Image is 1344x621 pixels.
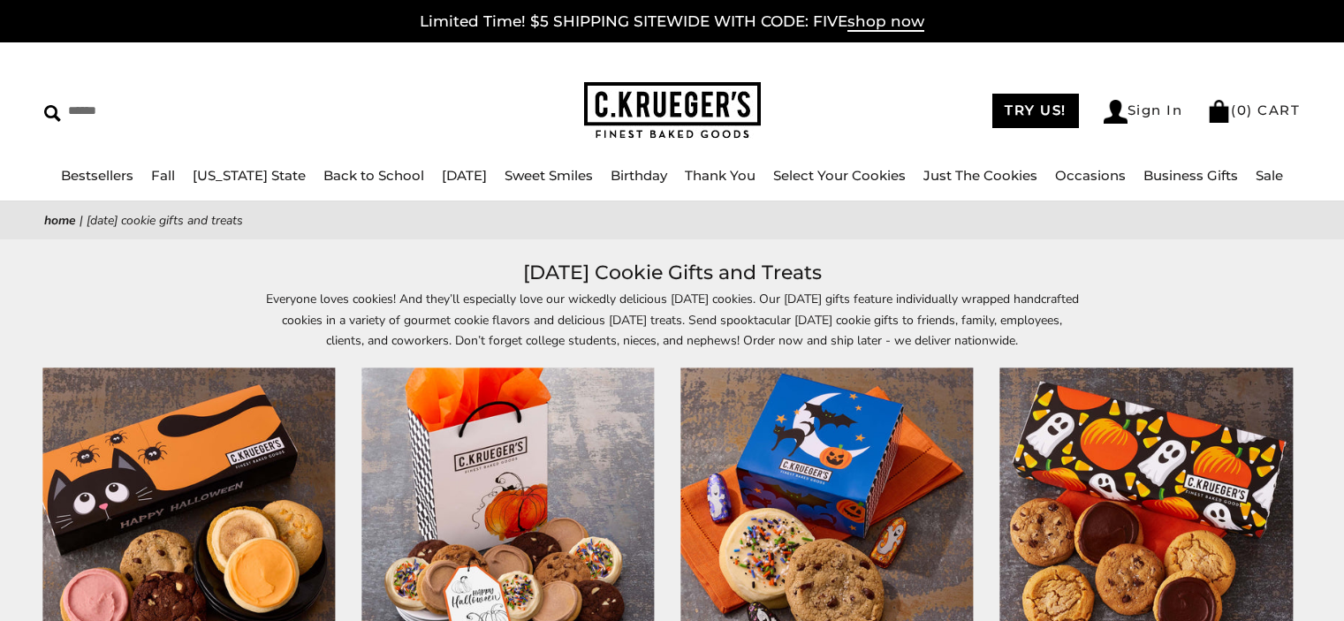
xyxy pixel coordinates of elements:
a: Sweet Smiles [505,167,593,184]
h1: [DATE] Cookie Gifts and Treats [71,257,1273,289]
a: Thank You [685,167,756,184]
img: Bag [1207,100,1231,123]
a: Birthday [611,167,667,184]
a: TRY US! [992,94,1079,128]
span: | [80,212,83,229]
a: Back to School [323,167,424,184]
a: Occasions [1055,167,1126,184]
a: Business Gifts [1143,167,1238,184]
a: (0) CART [1207,102,1300,118]
a: Sale [1256,167,1283,184]
a: Sign In [1104,100,1183,124]
a: [US_STATE] State [193,167,306,184]
span: [DATE] Cookie Gifts and Treats [87,212,243,229]
p: Everyone loves cookies! And they’ll especially love our wickedly delicious [DATE] cookies. Our [D... [266,289,1079,350]
nav: breadcrumbs [44,210,1300,231]
a: Select Your Cookies [773,167,906,184]
a: Just The Cookies [923,167,1037,184]
img: C.KRUEGER'S [584,82,761,140]
span: shop now [847,12,924,32]
a: Home [44,212,76,229]
a: [DATE] [442,167,487,184]
img: Account [1104,100,1128,124]
span: 0 [1237,102,1248,118]
input: Search [44,97,342,125]
a: Bestsellers [61,167,133,184]
a: Fall [151,167,175,184]
a: Limited Time! $5 SHIPPING SITEWIDE WITH CODE: FIVEshop now [420,12,924,32]
img: Search [44,105,61,122]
